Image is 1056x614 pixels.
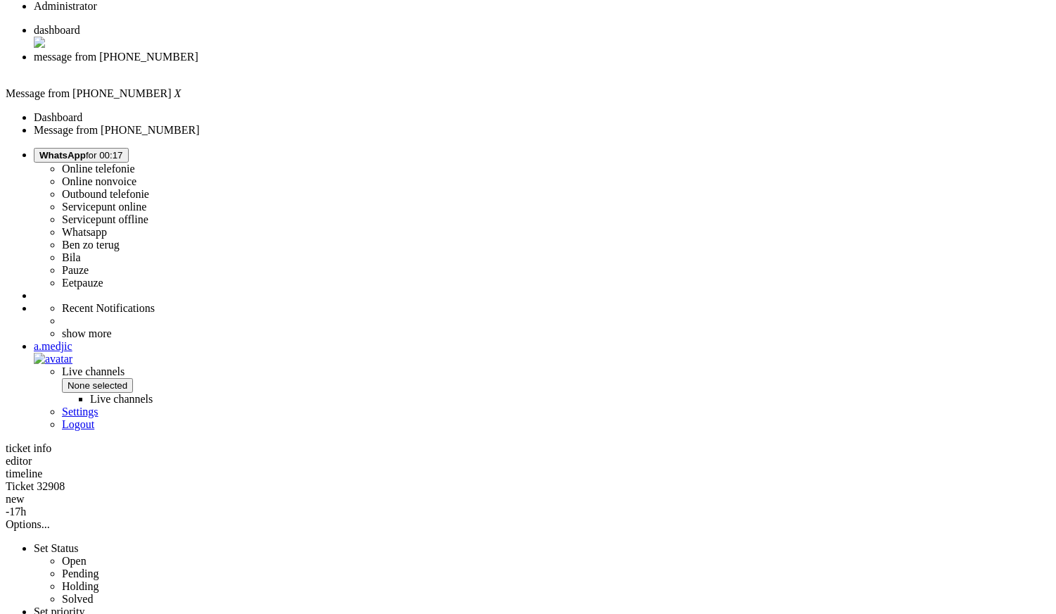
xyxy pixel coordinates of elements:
[6,87,172,99] span: Message from [PHONE_NUMBER]
[62,277,103,289] label: Eetpauze
[62,327,112,339] a: show more
[34,148,129,163] button: WhatsAppfor 00:17
[34,111,1050,124] li: Dashboard
[34,51,1050,76] li: 32908
[62,555,87,567] span: Open
[174,87,182,99] i: X
[39,150,86,161] span: WhatsApp
[34,148,1050,289] li: WhatsAppfor 00:17 Online telefonieOnline nonvoiceOutbound telefonieServicepunt onlineServicepunt ...
[62,365,1050,406] span: Live channels
[62,593,1050,606] li: Solved
[62,593,93,605] span: Solved
[62,568,1050,580] li: Pending
[6,6,205,30] body: Rich Text Area. Press ALT-0 for help.
[6,442,1050,455] div: ticket info
[68,380,127,391] span: None selected
[62,175,136,187] label: Online nonvoice
[6,480,1050,493] div: Ticket 32908
[34,353,72,365] img: avatar
[62,580,98,592] span: Holding
[34,37,1050,51] div: Close tab
[34,24,1050,51] li: Dashboard
[6,518,1050,531] div: Options...
[6,506,1050,518] div: -17h
[34,555,1050,606] ul: Set Status
[62,568,98,579] span: Pending
[34,542,79,554] span: Set Status
[34,24,80,36] span: dashboard
[62,213,148,225] label: Servicepunt offline
[62,226,107,238] label: Whatsapp
[34,340,1050,353] div: a.medjic
[62,239,120,251] label: Ben zo terug
[62,418,94,430] a: Logout
[34,51,198,63] span: message from [PHONE_NUMBER]
[62,378,133,393] button: None selected
[6,468,1050,480] div: timeline
[62,580,1050,593] li: Holding
[90,393,153,405] label: Live channels
[62,264,89,276] label: Pauze
[34,37,45,48] img: ic_close.svg
[34,124,1050,137] li: Message from [PHONE_NUMBER]
[6,455,1050,468] div: editor
[62,251,81,263] label: Bila
[62,406,98,418] a: Settings
[62,555,1050,568] li: Open
[62,188,149,200] label: Outbound telefonie
[62,163,135,175] label: Online telefonie
[62,302,1050,315] li: Recent Notifications
[62,201,146,213] label: Servicepunt online
[34,340,1050,365] a: a.medjic
[6,493,1050,506] div: new
[34,542,1050,606] li: Set Status
[39,150,123,161] span: for 00:17
[34,63,1050,76] div: Close tab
